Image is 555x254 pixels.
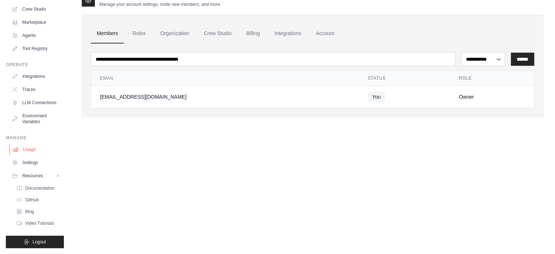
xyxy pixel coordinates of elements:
[310,24,340,43] a: Account
[198,24,238,43] a: Crew Studio
[127,24,151,43] a: Roles
[32,239,46,245] span: Logout
[6,135,64,141] div: Manage
[9,170,64,182] button: Resources
[25,209,34,215] span: Blog
[13,195,64,205] a: GitHub
[91,71,359,86] th: Email
[25,185,55,191] span: Documentation
[91,24,124,43] a: Members
[22,173,43,179] span: Resources
[9,71,64,82] a: Integrations
[9,3,64,15] a: Crew Studio
[9,97,64,109] a: LLM Connections
[154,24,195,43] a: Organization
[9,144,65,155] a: Usage
[13,218,64,228] a: Video Tutorials
[240,24,266,43] a: Billing
[25,220,54,226] span: Video Tutorials
[9,16,64,28] a: Marketplace
[13,183,64,193] a: Documentation
[99,1,221,7] p: Manage your account settings, invite new members, and more.
[9,84,64,95] a: Traces
[6,236,64,248] button: Logout
[368,92,385,102] span: You
[450,71,534,86] th: Role
[9,157,64,168] a: Settings
[100,93,350,101] div: [EMAIL_ADDRESS][DOMAIN_NAME]
[9,30,64,41] a: Agents
[269,24,307,43] a: Integrations
[13,206,64,217] a: Blog
[6,62,64,68] div: Operate
[459,93,525,101] div: Owner
[9,43,64,54] a: Tool Registry
[9,110,64,128] a: Environment Variables
[25,197,39,203] span: GitHub
[359,71,450,86] th: Status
